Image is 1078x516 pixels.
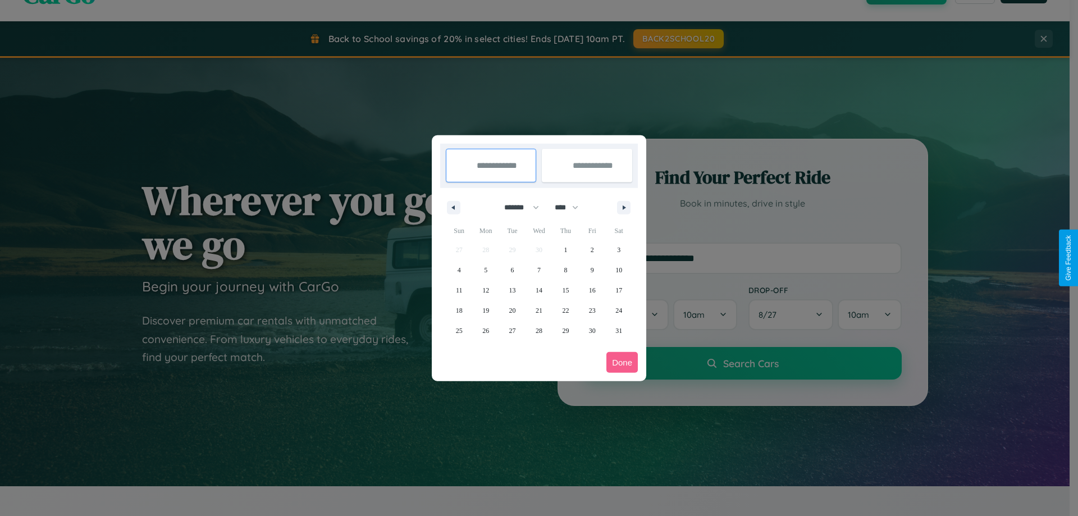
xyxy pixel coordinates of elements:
span: 18 [456,300,463,321]
span: 28 [536,321,542,341]
button: 8 [552,260,579,280]
button: 13 [499,280,526,300]
button: 11 [446,280,472,300]
button: 28 [526,321,552,341]
button: 16 [579,280,605,300]
span: 20 [509,300,516,321]
button: 19 [472,300,499,321]
button: 15 [552,280,579,300]
button: 14 [526,280,552,300]
span: Wed [526,222,552,240]
span: 5 [484,260,487,280]
button: 4 [446,260,472,280]
button: 9 [579,260,605,280]
span: 21 [536,300,542,321]
button: 25 [446,321,472,341]
span: 23 [589,300,596,321]
button: 29 [552,321,579,341]
button: 5 [472,260,499,280]
button: 1 [552,240,579,260]
span: 30 [589,321,596,341]
span: 29 [562,321,569,341]
button: 6 [499,260,526,280]
button: 31 [606,321,632,341]
span: 24 [615,300,622,321]
span: 11 [456,280,463,300]
span: Thu [552,222,579,240]
button: 2 [579,240,605,260]
span: Fri [579,222,605,240]
span: 13 [509,280,516,300]
span: 10 [615,260,622,280]
button: Done [606,352,638,373]
span: 15 [562,280,569,300]
button: 24 [606,300,632,321]
span: 19 [482,300,489,321]
span: 7 [537,260,541,280]
span: 1 [564,240,567,260]
span: 12 [482,280,489,300]
span: 4 [458,260,461,280]
button: 21 [526,300,552,321]
span: 22 [562,300,569,321]
button: 18 [446,300,472,321]
button: 26 [472,321,499,341]
button: 22 [552,300,579,321]
span: 17 [615,280,622,300]
span: 16 [589,280,596,300]
span: 9 [591,260,594,280]
button: 17 [606,280,632,300]
span: 26 [482,321,489,341]
button: 7 [526,260,552,280]
span: 25 [456,321,463,341]
span: Sun [446,222,472,240]
span: 6 [511,260,514,280]
span: 31 [615,321,622,341]
button: 12 [472,280,499,300]
span: Sat [606,222,632,240]
span: 27 [509,321,516,341]
button: 23 [579,300,605,321]
span: 14 [536,280,542,300]
button: 30 [579,321,605,341]
span: Mon [472,222,499,240]
span: 8 [564,260,567,280]
span: 3 [617,240,620,260]
button: 10 [606,260,632,280]
span: Tue [499,222,526,240]
button: 3 [606,240,632,260]
button: 27 [499,321,526,341]
span: 2 [591,240,594,260]
div: Give Feedback [1065,235,1072,281]
button: 20 [499,300,526,321]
